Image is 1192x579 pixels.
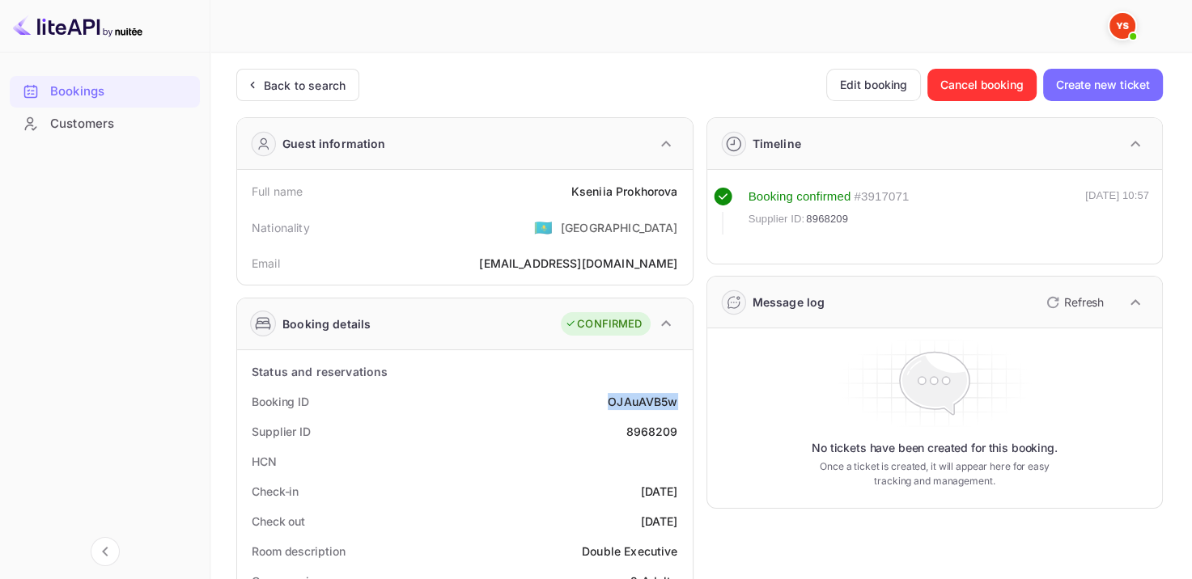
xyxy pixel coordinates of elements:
div: Back to search [264,77,346,94]
div: [DATE] 10:57 [1085,188,1149,235]
div: [EMAIL_ADDRESS][DOMAIN_NAME] [479,255,677,272]
div: Booking details [282,315,371,332]
div: Status and reservations [252,363,388,380]
div: Booking ID [252,393,309,410]
span: Supplier ID: [749,211,805,227]
button: Create new ticket [1043,69,1163,101]
div: [DATE] [641,513,678,530]
img: Yandex Support [1109,13,1135,39]
button: Refresh [1037,289,1110,315]
div: Full name [252,183,303,200]
p: Refresh [1064,294,1104,311]
div: 8968209 [626,423,677,440]
span: United States [534,213,553,242]
div: Double Executive [582,543,677,560]
div: # 3917071 [854,188,909,206]
span: 8968209 [806,211,848,227]
div: Customers [10,108,200,140]
button: Edit booking [826,69,921,101]
div: Customers [50,115,192,133]
div: HCN [252,453,277,470]
div: Booking confirmed [749,188,851,206]
div: Kseniia Prokhorova [571,183,678,200]
div: Guest information [282,135,386,152]
p: Once a ticket is created, it will appear here for easy tracking and management. [812,459,1056,488]
div: Message log [753,294,825,311]
div: Supplier ID [252,423,311,440]
div: Nationality [252,219,310,236]
a: Customers [10,108,200,138]
img: LiteAPI logo [13,13,142,39]
p: No tickets have been created for this booking. [812,440,1058,456]
button: Collapse navigation [91,537,120,566]
a: Bookings [10,76,200,106]
div: [DATE] [641,483,678,500]
div: Check out [252,513,305,530]
div: [GEOGRAPHIC_DATA] [561,219,678,236]
div: Timeline [753,135,801,152]
div: OJAuAVB5w [608,393,677,410]
div: CONFIRMED [565,316,642,332]
div: Room description [252,543,345,560]
div: Bookings [10,76,200,108]
button: Cancel booking [927,69,1037,101]
div: Check-in [252,483,299,500]
div: Bookings [50,82,192,101]
div: Email [252,255,280,272]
